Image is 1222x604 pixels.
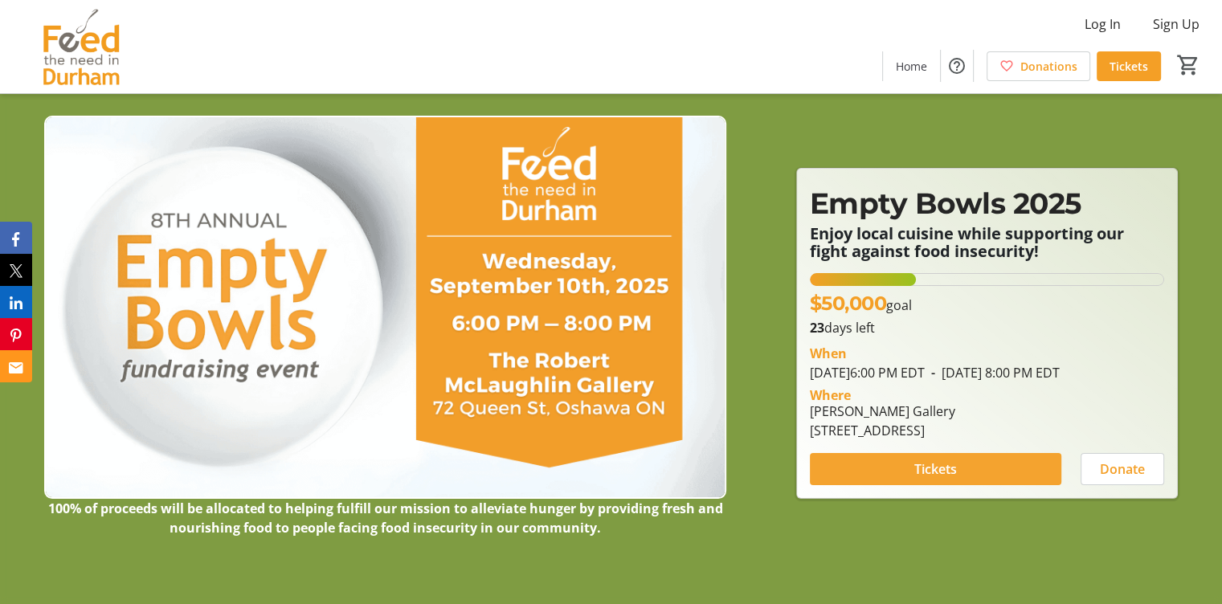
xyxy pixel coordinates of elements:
span: Donate [1100,459,1145,479]
span: Empty Bowls 2025 [810,186,1081,221]
span: Donations [1020,58,1077,75]
span: Home [896,58,927,75]
p: days left [810,318,1164,337]
span: 23 [810,319,824,337]
div: 29.94872% of fundraising goal reached [810,273,1164,286]
span: - [925,364,942,382]
p: goal [810,289,913,318]
div: When [810,344,847,363]
span: [DATE] 6:00 PM EDT [810,364,925,382]
p: Enjoy local cuisine while supporting our fight against food insecurity! [810,225,1164,260]
button: Donate [1081,453,1164,485]
div: [STREET_ADDRESS] [810,421,955,440]
span: [DATE] 8:00 PM EDT [925,364,1060,382]
a: Home [883,51,940,81]
div: Where [810,389,851,402]
div: [PERSON_NAME] Gallery [810,402,955,421]
span: Log In [1085,14,1121,34]
span: Tickets [914,459,957,479]
strong: 100% of proceeds will be allocated to helping fulfill our mission to alleviate hunger by providin... [48,500,723,537]
button: Log In [1072,11,1134,37]
a: Donations [987,51,1090,81]
span: $50,000 [810,292,887,315]
span: Sign Up [1153,14,1200,34]
button: Cart [1174,51,1203,80]
span: Tickets [1110,58,1148,75]
img: Campaign CTA Media Photo [44,116,726,500]
a: Tickets [1097,51,1161,81]
img: Feed the Need in Durham's Logo [10,6,153,87]
button: Sign Up [1140,11,1212,37]
button: Help [941,50,973,82]
button: Tickets [810,453,1061,485]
